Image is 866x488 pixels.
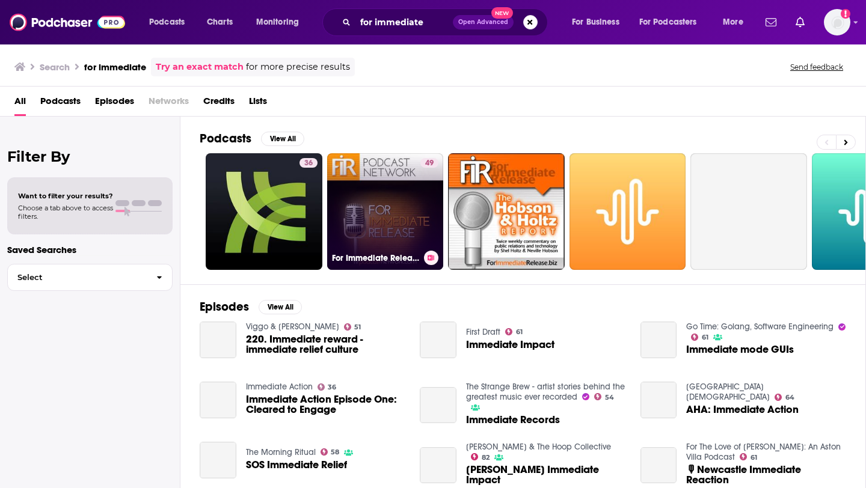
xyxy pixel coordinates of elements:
[686,442,841,462] a: For The Love of Paul McGrath: An Aston Villa Podcast
[7,264,173,291] button: Select
[321,448,340,456] a: 58
[259,300,302,314] button: View All
[149,14,185,31] span: Podcasts
[10,11,125,34] a: Podchaser - Follow, Share and Rate Podcasts
[141,13,200,32] button: open menu
[466,415,560,425] a: Immediate Records
[639,14,697,31] span: For Podcasters
[200,131,304,146] a: PodcastsView All
[14,91,26,116] a: All
[332,253,419,263] h3: For Immediate Release
[200,442,236,478] a: SOS Immediate Relief
[246,394,406,415] a: Immediate Action Episode One: Cleared to Engage
[256,14,299,31] span: Monitoring
[328,385,336,390] span: 36
[686,404,799,415] a: AHA: Immediate Action
[156,60,244,74] a: Try an exact match
[200,299,249,314] h2: Episodes
[466,465,626,485] span: [PERSON_NAME] Immediate Impact
[458,19,508,25] span: Open Advanced
[354,325,361,330] span: 51
[841,9,850,19] svg: Add a profile image
[640,382,677,418] a: AHA: Immediate Action
[686,465,846,485] a: 🎙Newcastle Immediate Reaction
[824,9,850,35] span: Logged in as hopeksander1
[605,395,614,400] span: 54
[466,442,611,452] a: Brian Windhorst & The Hoop Collective
[420,322,456,358] a: Immediate Impact
[200,131,251,146] h2: Podcasts
[420,447,456,484] a: Harden's Immediate Impact
[691,334,708,341] a: 61
[482,455,490,460] span: 82
[686,344,794,355] a: Immediate mode GUIs
[334,8,559,36] div: Search podcasts, credits, & more...
[95,91,134,116] a: Episodes
[200,322,236,358] a: 220. Immediate reward - immediate relief culture
[631,13,714,32] button: open menu
[248,13,315,32] button: open menu
[824,9,850,35] button: Show profile menu
[466,382,625,402] a: The Strange Brew - artist stories behind the greatest music ever recorded
[505,328,523,335] a: 61
[299,158,318,168] a: 36
[466,340,554,350] span: Immediate Impact
[7,244,173,255] p: Saved Searches
[200,299,302,314] a: EpisodesView All
[466,327,500,337] a: First Draft
[246,460,347,470] a: SOS Immediate Relief
[420,387,456,424] a: Immediate Records
[564,13,634,32] button: open menu
[516,329,523,335] span: 61
[723,14,743,31] span: More
[686,322,834,332] a: Go Time: Golang, Software Engineering
[18,204,113,221] span: Choose a tab above to access filters.
[246,447,316,457] a: The Morning Ritual
[304,157,313,169] span: 36
[249,91,267,116] a: Lists
[791,12,809,32] a: Show notifications dropdown
[7,148,173,165] h2: Filter By
[246,334,406,355] a: 220. Immediate reward - immediate relief culture
[8,273,147,281] span: Select
[40,91,81,116] a: Podcasts
[640,322,677,358] a: Immediate mode GUIs
[318,383,337,391] a: 36
[331,450,339,455] span: 58
[466,465,626,485] a: Harden's Immediate Impact
[640,447,677,484] a: 🎙Newcastle Immediate Reaction
[420,158,438,168] a: 49
[199,13,240,32] a: Charts
[261,132,304,146] button: View All
[824,9,850,35] img: User Profile
[206,153,322,270] a: 36
[203,91,235,116] a: Credits
[246,322,339,332] a: Viggo & Filip
[200,382,236,418] a: Immediate Action Episode One: Cleared to Engage
[84,61,146,73] h3: for immediate
[787,62,847,72] button: Send feedback
[471,453,490,460] a: 82
[246,60,350,74] span: for more precise results
[572,14,619,31] span: For Business
[785,395,794,400] span: 64
[453,15,514,29] button: Open AdvancedNew
[751,455,757,460] span: 61
[775,394,794,401] a: 64
[761,12,781,32] a: Show notifications dropdown
[149,91,189,116] span: Networks
[207,14,233,31] span: Charts
[344,323,361,331] a: 51
[246,382,313,392] a: Immediate Action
